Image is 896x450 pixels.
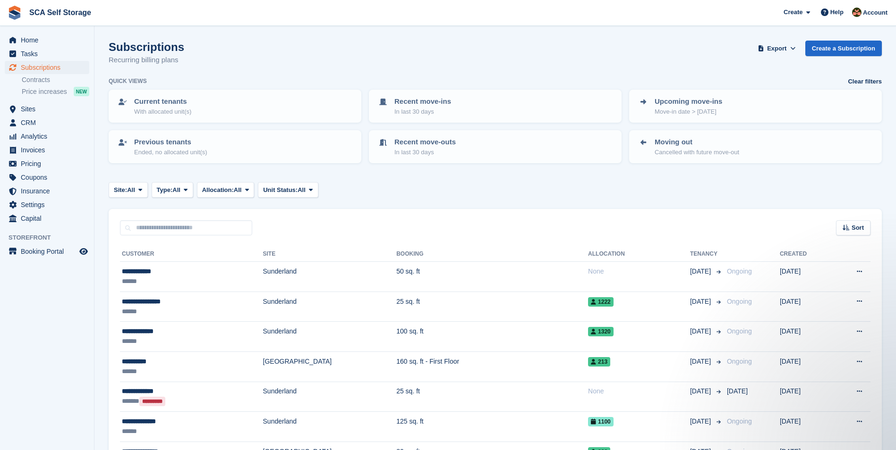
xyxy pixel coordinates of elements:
[152,182,193,198] button: Type: All
[396,292,588,322] td: 25 sq. ft
[109,41,184,53] h1: Subscriptions
[588,386,690,396] div: None
[263,292,397,322] td: Sunderland
[109,182,148,198] button: Site: All
[258,182,318,198] button: Unit Status: All
[110,91,360,122] a: Current tenants With allocated unit(s)
[727,298,752,305] span: Ongoing
[830,8,844,17] span: Help
[727,267,752,275] span: Ongoing
[5,116,89,129] a: menu
[5,47,89,60] a: menu
[5,212,89,225] a: menu
[394,107,451,117] p: In last 30 days
[848,77,882,86] a: Clear filters
[21,47,77,60] span: Tasks
[630,131,881,162] a: Moving out Cancelled with future move-out
[114,185,127,195] span: Site:
[370,91,621,122] a: Recent move-ins In last 30 days
[21,171,77,184] span: Coupons
[727,387,748,395] span: [DATE]
[655,137,739,148] p: Moving out
[727,358,752,365] span: Ongoing
[263,412,397,442] td: Sunderland
[588,297,614,307] span: 1222
[9,233,94,242] span: Storefront
[26,5,95,20] a: SCA Self Storage
[690,267,713,276] span: [DATE]
[727,327,752,335] span: Ongoing
[78,246,89,257] a: Preview store
[263,322,397,352] td: Sunderland
[394,148,456,157] p: In last 30 days
[780,382,832,412] td: [DATE]
[396,412,588,442] td: 125 sq. ft
[21,61,77,74] span: Subscriptions
[805,41,882,56] a: Create a Subscription
[588,417,614,426] span: 1100
[120,247,263,262] th: Customer
[21,157,77,170] span: Pricing
[234,185,242,195] span: All
[21,184,77,198] span: Insurance
[396,247,588,262] th: Booking
[110,131,360,162] a: Previous tenants Ended, no allocated unit(s)
[109,77,147,85] h6: Quick views
[263,262,397,292] td: Sunderland
[21,102,77,116] span: Sites
[21,116,77,129] span: CRM
[157,185,173,195] span: Type:
[630,91,881,122] a: Upcoming move-ins Move-in date > [DATE]
[5,33,89,47] a: menu
[5,130,89,143] a: menu
[8,6,22,20] img: stora-icon-8386f47178a22dfd0bd8f6a31ec36ba5ce8667c1dd55bd0f319d3a0aa187defe.svg
[863,8,887,17] span: Account
[127,185,135,195] span: All
[22,87,67,96] span: Price increases
[5,102,89,116] a: menu
[852,223,864,233] span: Sort
[5,198,89,211] a: menu
[690,417,713,426] span: [DATE]
[690,297,713,307] span: [DATE]
[21,33,77,47] span: Home
[21,130,77,143] span: Analytics
[690,247,723,262] th: Tenancy
[588,327,614,336] span: 1320
[298,185,306,195] span: All
[21,212,77,225] span: Capital
[370,131,621,162] a: Recent move-outs In last 30 days
[655,148,739,157] p: Cancelled with future move-out
[394,96,451,107] p: Recent move-ins
[588,357,610,367] span: 213
[263,185,298,195] span: Unit Status:
[767,44,786,53] span: Export
[727,417,752,425] span: Ongoing
[21,245,77,258] span: Booking Portal
[780,262,832,292] td: [DATE]
[655,96,722,107] p: Upcoming move-ins
[202,185,234,195] span: Allocation:
[655,107,722,117] p: Move-in date > [DATE]
[396,382,588,412] td: 25 sq. ft
[134,148,207,157] p: Ended, no allocated unit(s)
[5,61,89,74] a: menu
[396,262,588,292] td: 50 sq. ft
[852,8,862,17] img: Sarah Race
[22,86,89,97] a: Price increases NEW
[134,107,191,117] p: With allocated unit(s)
[690,386,713,396] span: [DATE]
[5,157,89,170] a: menu
[21,143,77,157] span: Invoices
[780,322,832,352] td: [DATE]
[780,247,832,262] th: Created
[780,351,832,382] td: [DATE]
[5,171,89,184] a: menu
[134,137,207,148] p: Previous tenants
[172,185,180,195] span: All
[74,87,89,96] div: NEW
[588,247,690,262] th: Allocation
[756,41,798,56] button: Export
[588,267,690,276] div: None
[396,322,588,352] td: 100 sq. ft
